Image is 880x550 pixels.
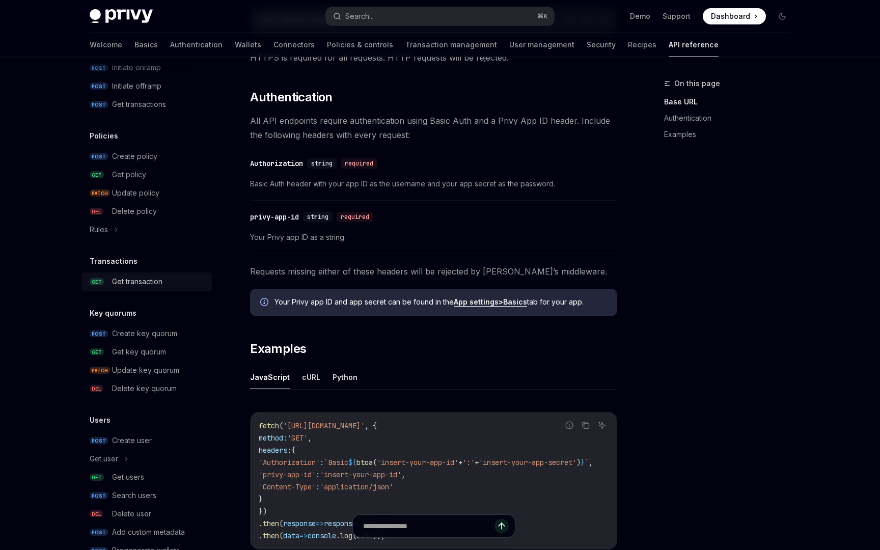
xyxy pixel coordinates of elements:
span: : [316,470,320,479]
span: 'insert-your-app-secret' [479,458,576,467]
a: Wallets [235,33,261,57]
div: Get users [112,471,144,483]
h5: Policies [90,130,118,142]
span: Your Privy app ID and app secret can be found in the tab for your app. [274,297,607,307]
button: Get user [81,450,212,468]
div: Initiate offramp [112,80,161,92]
span: POST [90,82,108,90]
span: + [475,458,479,467]
h5: Transactions [90,255,137,267]
a: Dashboard [703,8,766,24]
a: Demo [630,11,650,21]
a: Authentication [664,110,799,126]
div: Get transaction [112,276,162,288]
span: All API endpoints require authentication using Basic Auth and a Privy App ID header. Include the ... [250,114,617,142]
span: DEL [90,385,103,393]
div: Create user [112,434,152,447]
a: POSTSearch users [81,486,212,505]
span: DEL [90,208,103,215]
button: Report incorrect code [563,419,576,432]
div: Update policy [112,187,159,199]
button: Rules [81,221,212,239]
button: JavaScript [250,365,290,389]
span: POST [90,492,108,500]
span: ` [585,458,589,467]
span: 'Authorization' [259,458,320,467]
a: POSTCreate user [81,431,212,450]
span: ':' [462,458,475,467]
a: DELDelete policy [81,202,212,221]
span: Requests missing either of these headers will be rejected by [PERSON_NAME]’s middleware. [250,264,617,279]
a: Security [587,33,616,57]
a: GETGet users [81,468,212,486]
a: GETGet policy [81,166,212,184]
span: 'insert-your-app-id' [377,458,458,467]
span: headers: [259,446,291,455]
span: GET [90,171,104,179]
span: , [308,433,312,443]
div: Delete key quorum [112,382,177,395]
span: }) [259,507,267,516]
input: Ask a question... [363,515,494,537]
span: : [316,482,320,491]
strong: App settings [454,297,499,306]
span: Your Privy app ID as a string. [250,231,617,243]
a: API reference [669,33,719,57]
span: DEL [90,510,103,518]
span: ( [373,458,377,467]
span: 'GET' [287,433,308,443]
div: Add custom metadata [112,526,185,538]
div: Create policy [112,150,157,162]
span: PATCH [90,367,110,374]
img: dark logo [90,9,153,23]
a: GETGet key quorum [81,343,212,361]
a: Recipes [628,33,656,57]
h5: Users [90,414,111,426]
span: : [320,458,324,467]
a: Transaction management [405,33,497,57]
a: User management [509,33,574,57]
div: required [337,212,373,222]
span: , [589,458,593,467]
span: } [259,494,263,504]
span: , [401,470,405,479]
a: Examples [664,126,799,143]
a: POSTInitiate offramp [81,77,212,95]
div: Delete policy [112,205,157,217]
span: HTTPS is required for all requests. HTTP requests will be rejected. [250,50,617,65]
span: } [581,458,585,467]
a: POSTCreate key quorum [81,324,212,343]
div: privy-app-id [250,212,299,222]
span: Authentication [250,89,333,105]
a: Authentication [170,33,223,57]
span: string [307,213,328,221]
div: Delete user [112,508,151,520]
span: POST [90,153,108,160]
a: Base URL [664,94,799,110]
span: btoa [356,458,373,467]
button: Send message [494,519,509,533]
div: Authorization [250,158,303,169]
span: ) [576,458,581,467]
a: POSTAdd custom metadata [81,523,212,541]
span: POST [90,330,108,338]
a: PATCHUpdate key quorum [81,361,212,379]
a: Policies & controls [327,33,393,57]
a: PATCHUpdate policy [81,184,212,202]
strong: Basics [503,297,527,306]
span: { [291,446,295,455]
div: Search users [112,489,156,502]
span: 'privy-app-id' [259,470,316,479]
div: required [341,158,377,169]
span: Basic Auth header with your app ID as the username and your app secret as the password. [250,178,617,190]
div: Search... [345,10,374,22]
svg: Info [260,298,270,308]
span: GET [90,278,104,286]
span: POST [90,529,108,536]
span: On this page [674,77,720,90]
span: 'insert-your-app-id' [320,470,401,479]
a: GETGet transaction [81,272,212,291]
span: Dashboard [711,11,750,21]
button: cURL [302,365,320,389]
span: POST [90,437,108,445]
